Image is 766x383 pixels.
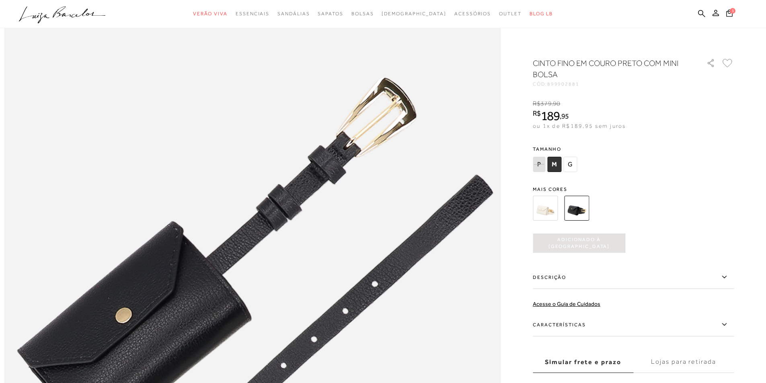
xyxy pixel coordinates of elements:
[351,11,374,16] span: Bolsas
[540,100,551,107] span: 379
[530,11,553,16] span: BLOG LB
[236,11,269,16] span: Essenciais
[382,11,446,16] span: [DEMOGRAPHIC_DATA]
[541,109,560,123] span: 189
[547,157,561,172] span: M
[533,233,625,253] button: Adicionado à [GEOGRAPHIC_DATA]
[533,196,558,221] img: CINTO FINO EM COURO OFF WHITE COM MINI BOLSA
[533,157,545,172] span: P
[499,6,522,21] a: categoryNavScreenReaderText
[564,196,589,221] img: CINTO FINO EM COURO PRETO COM MINI BOLSA
[530,6,553,21] a: BLOG LB
[277,6,310,21] a: categoryNavScreenReaderText
[553,100,560,107] span: 90
[561,112,569,120] span: 95
[533,143,579,155] span: Tamanho
[454,6,491,21] a: categoryNavScreenReaderText
[193,6,228,21] a: categoryNavScreenReaderText
[499,11,522,16] span: Outlet
[533,123,626,129] span: ou 1x de R$189,95 sem juros
[236,6,269,21] a: categoryNavScreenReaderText
[193,11,228,16] span: Verão Viva
[533,313,734,336] label: Características
[382,6,446,21] a: noSubCategoriesText
[563,157,577,172] span: G
[533,187,734,192] span: Mais cores
[533,110,541,117] i: R$
[533,301,600,307] a: Acesse o Guia de Cuidados
[730,8,735,14] span: 1
[724,9,735,20] button: 1
[318,11,343,16] span: Sapatos
[533,57,684,80] h1: CINTO FINO EM COURO PRETO COM MINI BOLSA
[351,6,374,21] a: categoryNavScreenReaderText
[533,351,633,373] label: Simular frete e prazo
[533,236,625,250] span: Adicionado à [GEOGRAPHIC_DATA]
[277,11,310,16] span: Sandálias
[552,100,561,107] i: ,
[560,113,569,120] i: ,
[533,100,540,107] i: R$
[533,266,734,289] label: Descrição
[318,6,343,21] a: categoryNavScreenReaderText
[547,81,579,87] span: 899902881
[533,82,694,86] div: CÓD:
[454,11,491,16] span: Acessórios
[633,351,734,373] label: Lojas para retirada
